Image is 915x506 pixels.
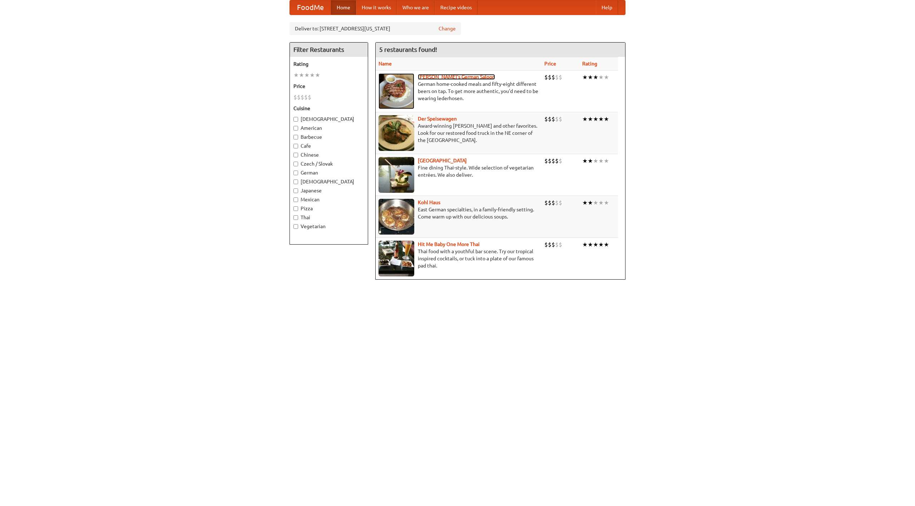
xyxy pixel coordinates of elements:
li: $ [552,199,555,207]
li: ★ [299,71,304,79]
p: East German specialties, in a family-friendly setting. Come warm up with our delicious soups. [379,206,539,220]
label: Barbecue [293,133,364,141]
li: $ [555,157,559,165]
li: $ [552,157,555,165]
li: ★ [598,73,604,81]
li: $ [552,241,555,249]
li: $ [559,241,562,249]
p: Fine dining Thai-style. Wide selection of vegetarian entrées. We also deliver. [379,164,539,178]
a: [PERSON_NAME]'s German Saloon [418,74,495,80]
li: $ [552,115,555,123]
li: ★ [604,199,609,207]
li: ★ [593,241,598,249]
li: ★ [588,115,593,123]
label: Chinese [293,151,364,158]
li: ★ [588,157,593,165]
li: $ [559,157,562,165]
a: Der Speisewagen [418,116,457,122]
input: Czech / Slovak [293,162,298,166]
a: How it works [356,0,397,15]
p: Award-winning [PERSON_NAME] and other favorites. Look for our restored food truck in the NE corne... [379,122,539,144]
li: $ [548,199,552,207]
h5: Cuisine [293,105,364,112]
label: Thai [293,214,364,221]
label: [DEMOGRAPHIC_DATA] [293,178,364,185]
label: Cafe [293,142,364,149]
li: $ [544,241,548,249]
li: ★ [582,115,588,123]
li: ★ [593,199,598,207]
li: $ [308,93,311,101]
li: $ [555,199,559,207]
input: Vegetarian [293,224,298,229]
li: ★ [582,157,588,165]
img: speisewagen.jpg [379,115,414,151]
input: Pizza [293,206,298,211]
p: German home-cooked meals and fifty-eight different beers on tap. To get more authentic, you'd nee... [379,80,539,102]
input: German [293,171,298,175]
li: ★ [310,71,315,79]
img: satay.jpg [379,157,414,193]
label: German [293,169,364,176]
img: esthers.jpg [379,73,414,109]
a: Help [596,0,618,15]
li: ★ [304,71,310,79]
label: Vegetarian [293,223,364,230]
label: Japanese [293,187,364,194]
li: ★ [588,73,593,81]
li: ★ [588,199,593,207]
input: Cafe [293,144,298,148]
input: Mexican [293,197,298,202]
li: $ [559,199,562,207]
li: $ [297,93,301,101]
input: Thai [293,215,298,220]
li: ★ [582,241,588,249]
li: $ [544,115,548,123]
li: ★ [593,73,598,81]
li: ★ [598,157,604,165]
li: ★ [582,199,588,207]
label: [DEMOGRAPHIC_DATA] [293,116,364,123]
input: Barbecue [293,135,298,139]
li: $ [548,241,552,249]
input: [DEMOGRAPHIC_DATA] [293,117,298,122]
h5: Rating [293,60,364,68]
li: ★ [598,115,604,123]
a: FoodMe [290,0,331,15]
li: $ [301,93,304,101]
ng-pluralize: 5 restaurants found! [379,46,437,53]
li: $ [544,199,548,207]
li: ★ [315,71,320,79]
label: Pizza [293,205,364,212]
label: American [293,124,364,132]
li: ★ [604,157,609,165]
img: babythai.jpg [379,241,414,276]
li: ★ [588,241,593,249]
a: Change [439,25,456,32]
li: $ [304,93,308,101]
li: $ [548,115,552,123]
li: $ [544,73,548,81]
a: Who we are [397,0,435,15]
a: Home [331,0,356,15]
li: ★ [598,199,604,207]
div: Deliver to: [STREET_ADDRESS][US_STATE] [290,22,461,35]
input: Japanese [293,188,298,193]
li: $ [548,157,552,165]
li: $ [293,93,297,101]
li: $ [555,115,559,123]
a: Price [544,61,556,67]
li: ★ [604,115,609,123]
li: $ [555,73,559,81]
a: Rating [582,61,597,67]
a: Kohl Haus [418,200,440,205]
input: [DEMOGRAPHIC_DATA] [293,180,298,184]
input: Chinese [293,153,298,157]
li: $ [544,157,548,165]
a: Hit Me Baby One More Thai [418,241,480,247]
a: Name [379,61,392,67]
h4: Filter Restaurants [290,43,368,57]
